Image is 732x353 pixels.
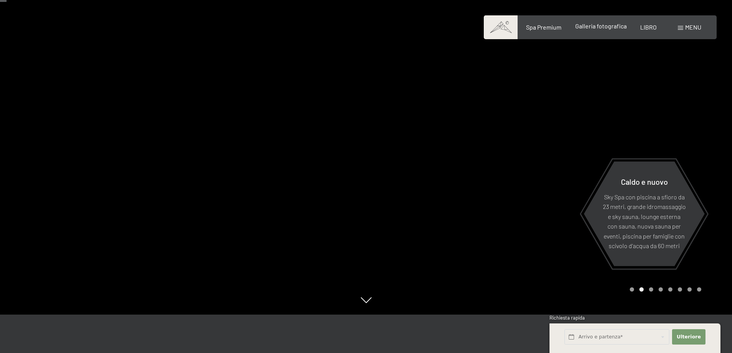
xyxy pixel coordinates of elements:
font: Caldo e nuovo [621,177,668,186]
div: Carosello Pagina 7 [687,287,692,292]
a: LIBRO [640,23,657,31]
font: Sky Spa con piscina a sfioro da 23 metri, grande idromassaggio e sky sauna, lounge esterna con sa... [603,193,686,249]
font: Ulteriore [677,334,701,340]
a: Spa Premium [526,23,561,31]
div: Pagina 8 della giostra [697,287,701,292]
a: Caldo e nuovo Sky Spa con piscina a sfioro da 23 metri, grande idromassaggio e sky sauna, lounge ... [583,161,705,267]
div: Pagina Carosello 2 (Diapositiva corrente) [639,287,644,292]
div: Paginazione carosello [627,287,701,292]
div: Pagina 4 del carosello [659,287,663,292]
button: Ulteriore [672,329,705,345]
div: Pagina 5 della giostra [668,287,672,292]
a: Galleria fotografica [575,22,627,30]
div: Pagina 3 della giostra [649,287,653,292]
div: Pagina 6 della giostra [678,287,682,292]
font: Richiesta rapida [549,315,585,321]
div: Pagina carosello 1 [630,287,634,292]
font: menu [685,23,701,31]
